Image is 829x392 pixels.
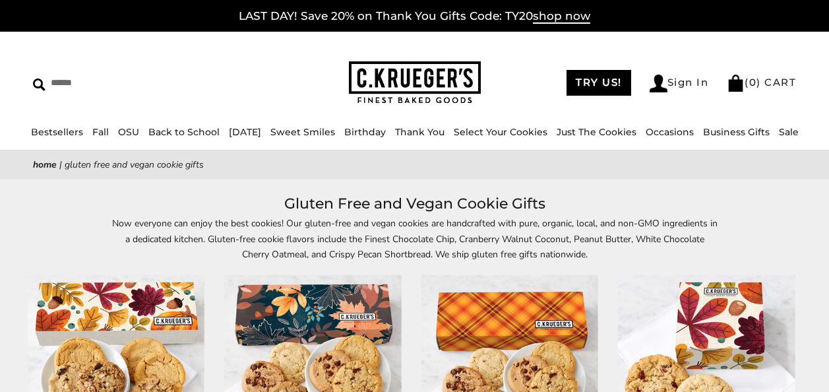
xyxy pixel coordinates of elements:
a: Occasions [646,126,694,138]
input: Search [33,73,207,93]
a: Sweet Smiles [270,126,335,138]
img: C.KRUEGER'S [349,61,481,104]
a: Birthday [344,126,386,138]
img: Account [650,75,667,92]
a: Select Your Cookies [454,126,547,138]
img: Bag [727,75,745,92]
a: Thank You [395,126,445,138]
a: LAST DAY! Save 20% on Thank You Gifts Code: TY20shop now [239,9,590,24]
a: Home [33,158,57,171]
span: Gluten Free and Vegan Cookie Gifts [65,158,204,171]
h1: Gluten Free and Vegan Cookie Gifts [53,192,776,216]
a: Back to School [148,126,220,138]
a: Fall [92,126,109,138]
a: Bestsellers [31,126,83,138]
a: OSU [118,126,139,138]
a: (0) CART [727,76,796,88]
a: Sign In [650,75,709,92]
a: TRY US! [567,70,631,96]
span: shop now [533,9,590,24]
span: | [59,158,62,171]
img: Search [33,79,46,91]
nav: breadcrumbs [33,157,796,172]
p: Now everyone can enjoy the best cookies! Our gluten-free and vegan cookies are handcrafted with p... [111,216,718,261]
a: Just The Cookies [557,126,636,138]
a: Sale [779,126,799,138]
a: Business Gifts [703,126,770,138]
span: 0 [749,76,757,88]
a: [DATE] [229,126,261,138]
